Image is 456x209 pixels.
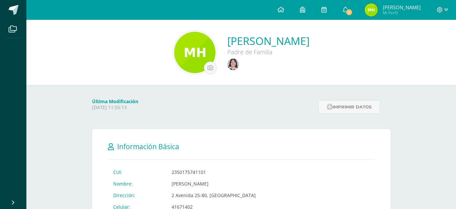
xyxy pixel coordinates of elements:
img: 8cfee9302e94c67f695fad48b611364c.png [365,3,378,17]
img: 42136fc6981f88f34e239ae8ff05947c.png [227,59,239,70]
td: Dirección: [108,189,166,201]
span: Información Básica [117,142,179,151]
td: CUI: [108,166,166,178]
button: Imprimir datos [318,100,380,114]
td: [PERSON_NAME] [166,178,261,189]
td: 2350175741101 [166,166,261,178]
div: Padre de Familia [227,48,309,56]
a: [PERSON_NAME] [227,34,309,48]
p: [DATE] 11:55:13 [92,104,315,110]
h4: Última Modificación [92,98,315,104]
td: Nombre: [108,178,166,189]
td: 2 Avenida 25-80, [GEOGRAPHIC_DATA] [166,189,261,201]
span: 1 [345,9,353,16]
span: [PERSON_NAME] [383,4,421,11]
img: 79ed0330ec6f71f6e0bfc12771a689ea.png [174,32,215,73]
span: Mi Perfil [383,10,421,16]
